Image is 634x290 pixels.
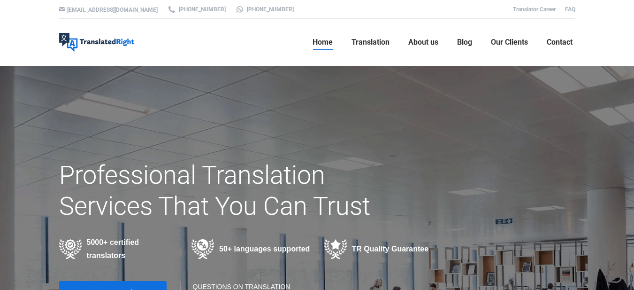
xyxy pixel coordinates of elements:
span: Blog [457,38,472,47]
div: TR Quality Guarantee [324,239,443,259]
span: Our Clients [491,38,528,47]
a: FAQ [565,6,575,13]
img: Professional Certified Translators providing translation services in various industries in 50+ la... [59,239,82,259]
h1: Professional Translation Services That You Can Trust [59,160,398,222]
span: Contact [547,38,573,47]
div: 50+ languages supported [191,239,310,259]
span: Home [313,38,333,47]
span: About us [408,38,438,47]
a: Translation [349,27,392,57]
a: [PHONE_NUMBER] [167,5,226,14]
a: [PHONE_NUMBER] [235,5,294,14]
a: Blog [454,27,475,57]
a: Home [310,27,336,57]
div: 5000+ certified translators [59,236,178,262]
a: Translator Career [513,6,556,13]
a: About us [405,27,441,57]
a: [EMAIL_ADDRESS][DOMAIN_NAME] [67,7,158,13]
span: Translation [351,38,390,47]
a: Contact [544,27,575,57]
img: Translated Right [59,33,134,52]
a: Our Clients [488,27,531,57]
